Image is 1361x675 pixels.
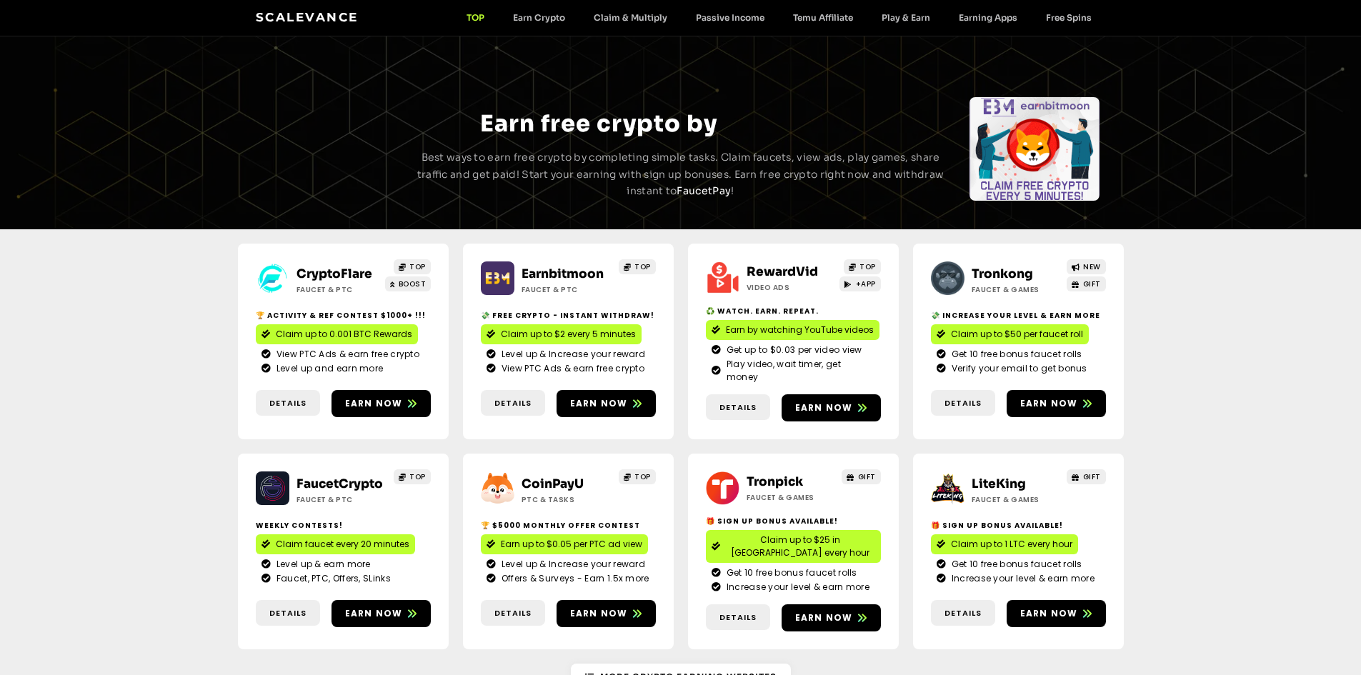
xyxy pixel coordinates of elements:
h2: Faucet & PTC [296,284,386,295]
span: NEW [1083,261,1101,272]
a: Details [931,390,995,416]
h2: 💸 Increase your level & earn more [931,310,1106,321]
span: TOP [409,261,426,272]
a: Claim up to 1 LTC every hour [931,534,1078,554]
h2: 🏆 Activity & ref contest $1000+ !!! [256,310,431,321]
div: Slides [261,97,391,201]
span: Earn up to $0.05 per PTC ad view [501,538,642,551]
span: Details [944,607,982,619]
h2: 🎁 Sign Up Bonus Available! [706,516,881,526]
a: Details [481,600,545,626]
a: TOP [619,469,656,484]
h2: 💸 Free crypto - Instant withdraw! [481,310,656,321]
span: Details [269,397,306,409]
a: Details [706,604,770,631]
a: Earn Crypto [499,12,579,23]
span: Earn by watching YouTube videos [726,324,874,336]
span: BOOST [399,279,427,289]
h2: Faucet & Games [747,492,836,503]
span: GIFT [858,471,876,482]
span: Earn now [345,607,403,620]
p: Best ways to earn free crypto by completing simple tasks. Claim faucets, view ads, play games, sh... [415,149,947,200]
a: RewardVid [747,264,818,279]
span: Level up & Increase your reward [498,348,645,361]
span: View PTC Ads & earn free crypto [498,362,644,375]
a: TOP [619,259,656,274]
span: Details [494,607,532,619]
a: Tronkong [972,266,1033,281]
h2: ♻️ Watch. Earn. Repeat. [706,306,881,316]
span: Earn now [345,397,403,410]
a: Details [481,390,545,416]
h2: 🎁 Sign Up Bonus Available! [931,520,1106,531]
div: Slides [969,97,1100,201]
span: Play video, wait timer, get money [723,358,875,384]
span: View PTC Ads & earn free crypto [273,348,419,361]
span: Get 10 free bonus faucet rolls [948,558,1082,571]
span: TOP [859,261,876,272]
a: FaucetCrypto [296,476,383,491]
span: Offers & Surveys - Earn 1.5x more [498,572,649,585]
span: Earn now [795,401,853,414]
a: Free Spins [1032,12,1106,23]
span: Earn now [1020,607,1078,620]
span: Earn now [570,397,628,410]
span: Get 10 free bonus faucet rolls [948,348,1082,361]
a: LiteKing [972,476,1026,491]
a: Earning Apps [944,12,1032,23]
h2: Faucet & Games [972,284,1061,295]
span: TOP [409,471,426,482]
a: Scalevance [256,10,359,24]
a: Earn now [1007,600,1106,627]
h2: Faucet & PTC [522,284,611,295]
a: Earn now [782,604,881,631]
span: Claim up to $25 in [GEOGRAPHIC_DATA] every hour [726,534,875,559]
span: Level up and earn more [273,362,384,375]
a: GIFT [1067,469,1106,484]
span: Level up & Increase your reward [498,558,645,571]
h2: Faucet & Games [972,494,1061,505]
a: GIFT [1067,276,1106,291]
span: TOP [634,261,651,272]
span: +APP [856,279,876,289]
span: Claim up to 0.001 BTC Rewards [276,328,412,341]
span: Increase your level & earn more [948,572,1095,585]
a: Claim up to $50 per faucet roll [931,324,1089,344]
span: GIFT [1083,471,1101,482]
span: Details [944,397,982,409]
span: Get up to $0.03 per video view [723,344,862,356]
a: BOOST [385,276,431,291]
span: Earn now [570,607,628,620]
a: Details [931,600,995,626]
span: Claim up to $50 per faucet roll [951,328,1083,341]
a: Details [706,394,770,421]
a: Earn up to $0.05 per PTC ad view [481,534,648,554]
a: Earn now [557,390,656,417]
h2: 🏆 $5000 Monthly Offer contest [481,520,656,531]
a: FaucetPay [677,184,731,197]
a: Claim up to 0.001 BTC Rewards [256,324,418,344]
span: Details [719,401,757,414]
h2: Faucet & PTC [296,494,386,505]
h2: Weekly contests! [256,520,431,531]
span: Earn now [795,611,853,624]
a: TOP [394,259,431,274]
nav: Menu [452,12,1106,23]
span: Earn free crypto by [480,109,717,138]
span: GIFT [1083,279,1101,289]
a: Earnbitmoon [522,266,604,281]
a: CryptoFlare [296,266,372,281]
a: Details [256,600,320,626]
a: Claim faucet every 20 minutes [256,534,415,554]
span: Get 10 free bonus faucet rolls [723,566,857,579]
span: Claim faucet every 20 minutes [276,538,409,551]
a: Details [256,390,320,416]
a: Tronpick [747,474,803,489]
span: Earn now [1020,397,1078,410]
a: CoinPayU [522,476,584,491]
span: Faucet, PTC, Offers, SLinks [273,572,391,585]
a: Earn now [782,394,881,421]
a: Play & Earn [867,12,944,23]
a: Earn now [557,600,656,627]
